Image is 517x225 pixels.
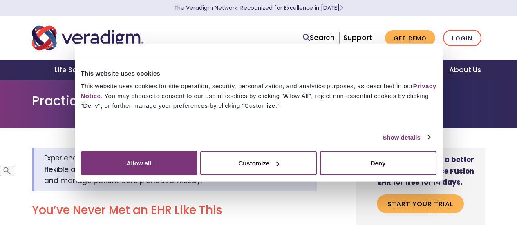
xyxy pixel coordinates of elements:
[81,81,436,111] div: This website uses cookies for site operation, security, personalization, and analytics purposes, ...
[385,30,435,46] a: Get Demo
[32,93,486,109] h1: Practice Fusion EHR
[81,82,436,99] a: Privacy Notice
[174,4,343,12] a: The Veradigm Network: Recognized for Excellence in [DATE]Learn More
[439,60,491,80] a: About Us
[32,25,144,51] img: Veradigm logo
[81,151,197,175] button: Allow all
[340,4,343,12] span: Learn More
[81,68,436,78] div: This website uses cookies
[320,151,436,175] button: Deny
[367,155,474,187] strong: Ready to switch? Try a better EHR risk-free. Practice Fusion EHR for free for 14 days.
[303,32,335,43] a: Search
[200,151,317,175] button: Customize
[44,153,306,185] span: Experience efficiency with Practice Fusion cloud-based EHR software – flexible access, intuitive ...
[32,203,317,217] h2: You’ve Never Met an EHR Like This
[377,194,464,213] a: Start your trial
[383,132,430,142] a: Show details
[343,33,372,42] a: Support
[45,60,112,80] a: Life Sciences
[443,30,481,47] a: Login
